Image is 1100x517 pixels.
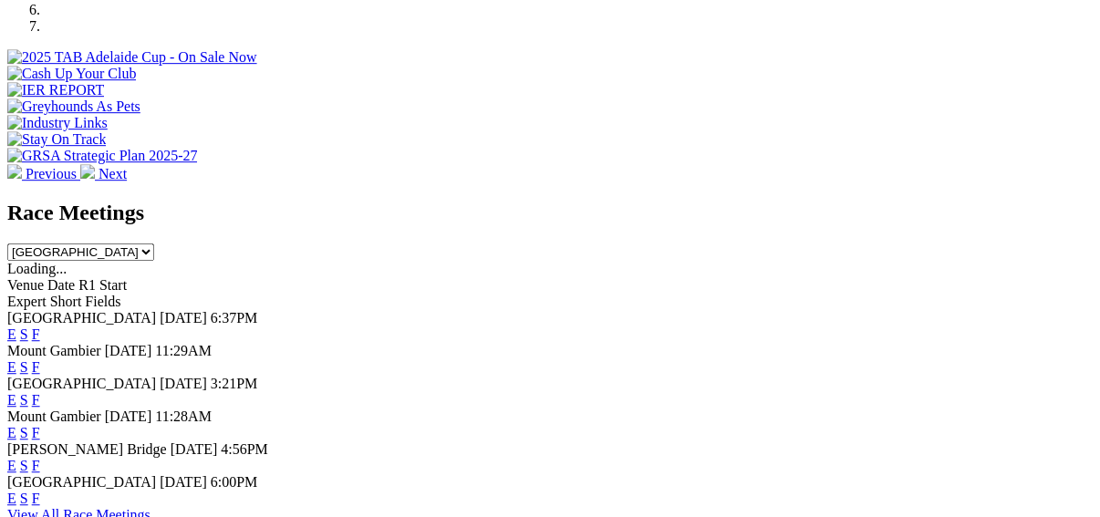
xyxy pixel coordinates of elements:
span: [GEOGRAPHIC_DATA] [7,376,156,391]
span: 11:28AM [155,408,212,424]
span: Venue [7,277,44,293]
a: E [7,425,16,440]
a: S [20,359,28,375]
span: [DATE] [105,408,152,424]
a: E [7,491,16,506]
a: S [20,491,28,506]
span: Expert [7,294,47,309]
span: [GEOGRAPHIC_DATA] [7,474,156,490]
span: Mount Gambier [7,408,101,424]
span: Loading... [7,261,67,276]
span: 6:00PM [211,474,258,490]
a: S [20,425,28,440]
span: 6:37PM [211,310,258,326]
img: GRSA Strategic Plan 2025-27 [7,148,197,164]
img: Cash Up Your Club [7,66,136,82]
img: 2025 TAB Adelaide Cup - On Sale Now [7,49,257,66]
a: F [32,326,40,342]
span: Short [50,294,82,309]
img: Industry Links [7,115,108,131]
img: Stay On Track [7,131,106,148]
span: Previous [26,166,77,181]
a: F [32,458,40,473]
span: Mount Gambier [7,343,101,358]
a: Next [80,166,127,181]
span: 3:21PM [211,376,258,391]
span: R1 Start [78,277,127,293]
img: chevron-left-pager-white.svg [7,164,22,179]
span: [DATE] [160,474,207,490]
a: F [32,359,40,375]
a: E [7,392,16,408]
img: Greyhounds As Pets [7,98,140,115]
span: [DATE] [171,441,218,457]
span: Fields [85,294,120,309]
a: Previous [7,166,80,181]
span: 4:56PM [221,441,268,457]
img: chevron-right-pager-white.svg [80,164,95,179]
span: [DATE] [105,343,152,358]
span: [DATE] [160,310,207,326]
span: Date [47,277,75,293]
h2: Race Meetings [7,201,1093,225]
span: 11:29AM [155,343,212,358]
a: S [20,326,28,342]
img: IER REPORT [7,82,104,98]
a: F [32,491,40,506]
a: F [32,425,40,440]
a: E [7,359,16,375]
span: Next [99,166,127,181]
a: S [20,392,28,408]
a: S [20,458,28,473]
a: E [7,458,16,473]
a: E [7,326,16,342]
span: [PERSON_NAME] Bridge [7,441,167,457]
a: F [32,392,40,408]
span: [DATE] [160,376,207,391]
span: [GEOGRAPHIC_DATA] [7,310,156,326]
